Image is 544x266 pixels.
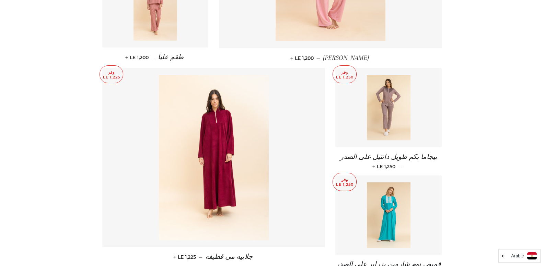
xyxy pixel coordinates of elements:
span: — [151,54,155,61]
a: Arabic [502,252,537,259]
span: — [398,163,402,170]
a: طقم عليا — LE 1,200 [102,47,209,67]
p: وفر LE 1,225 [100,66,123,83]
a: بيجاما بكم طويل دانتيل على الصدر — LE 1,250 [335,147,442,175]
span: جلابيه مى قطيفه [205,253,253,260]
span: بيجاما بكم طويل دانتيل على الصدر [340,153,437,161]
span: LE 1,200 [127,54,149,61]
a: [PERSON_NAME] — LE 1,200 [219,48,442,68]
span: — [199,254,202,260]
span: LE 1,250 [374,163,395,170]
span: [PERSON_NAME] [323,54,369,62]
p: وفر LE 1,250 [333,66,356,83]
span: — [316,55,320,61]
i: Arabic [511,254,524,258]
span: طقم عليا [158,53,184,61]
span: LE 1,200 [292,55,314,61]
span: LE 1,225 [175,254,196,260]
p: وفر LE 1,250 [333,173,356,191]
